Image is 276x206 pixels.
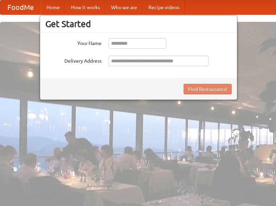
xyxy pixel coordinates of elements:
[45,19,232,29] h3: Get Started
[143,0,185,14] a: Recipe videos
[184,84,232,94] button: Find Restaurants!
[41,0,65,14] a: Home
[105,0,143,14] a: Who we are
[65,0,105,14] a: How it works
[0,0,41,14] a: FoodMe
[45,56,102,64] label: Delivery Address
[45,38,102,47] label: Your Name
